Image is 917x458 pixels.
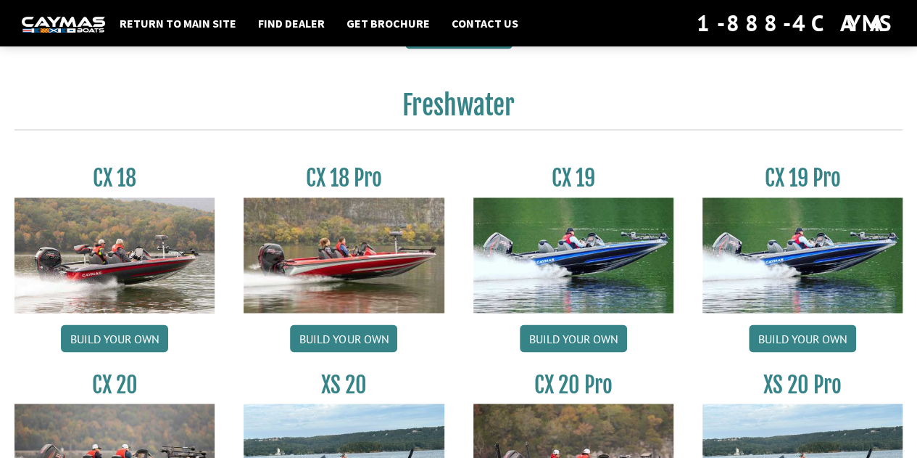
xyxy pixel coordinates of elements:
[520,324,627,352] a: Build your own
[473,371,673,398] h3: CX 20 Pro
[702,197,903,313] img: CX19_thumbnail.jpg
[244,165,444,192] h3: CX 18 Pro
[473,165,673,192] h3: CX 19
[444,14,526,33] a: Contact Us
[14,197,215,313] img: CX-18S_thumbnail.jpg
[473,197,673,313] img: CX19_thumbnail.jpg
[702,371,903,398] h3: XS 20 Pro
[251,14,332,33] a: Find Dealer
[749,324,856,352] a: Build your own
[14,89,903,130] h2: Freshwater
[61,324,168,352] a: Build your own
[22,17,105,32] img: white-logo-c9c8dbefe5ff5ceceb0f0178aa75bf4bb51f6bca0971e226c86eb53dfe498488.png
[339,14,437,33] a: Get Brochure
[112,14,244,33] a: Return to main site
[244,197,444,313] img: CX-18SS_thumbnail.jpg
[14,165,215,192] h3: CX 18
[244,371,444,398] h3: XS 20
[14,371,215,398] h3: CX 20
[697,7,895,39] div: 1-888-4CAYMAS
[290,324,397,352] a: Build your own
[702,165,903,192] h3: CX 19 Pro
